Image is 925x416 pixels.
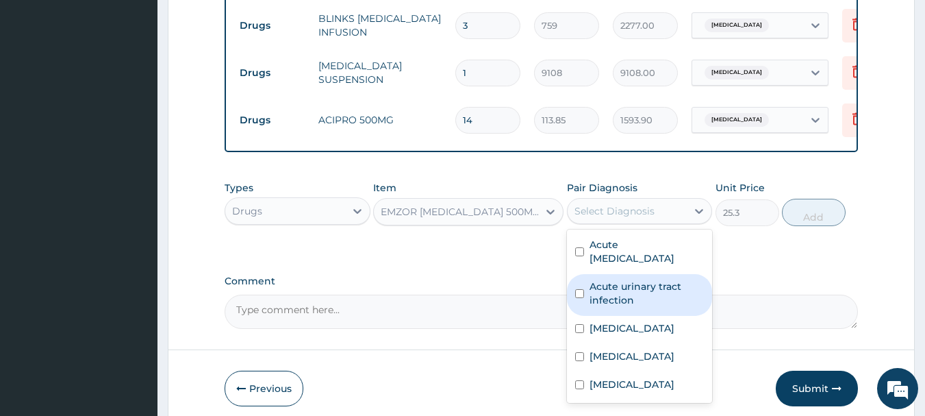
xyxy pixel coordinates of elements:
textarea: Type your message and hit 'Enter' [7,273,261,321]
div: Minimize live chat window [225,7,257,40]
button: Submit [776,371,858,406]
label: [MEDICAL_DATA] [590,321,674,335]
label: Pair Diagnosis [567,181,637,195]
label: Unit Price [715,181,765,195]
td: BLINKS [MEDICAL_DATA] INFUSION [312,5,448,46]
button: Add [782,199,846,226]
label: [MEDICAL_DATA] [590,378,674,391]
div: Select Diagnosis [574,204,655,218]
span: [MEDICAL_DATA] [705,66,769,79]
label: Acute [MEDICAL_DATA] [590,238,705,265]
label: Acute urinary tract infection [590,280,705,307]
label: Types [225,182,253,194]
span: [MEDICAL_DATA] [705,19,769,32]
div: Drugs [232,204,262,218]
span: We're online! [79,122,189,260]
td: Drugs [233,60,312,86]
label: Item [373,181,396,195]
label: Comment [225,276,859,287]
td: Drugs [233,108,312,133]
div: EMZOR [MEDICAL_DATA] 500MG [381,205,540,219]
td: [MEDICAL_DATA] SUSPENSION [312,52,448,93]
span: [MEDICAL_DATA] [705,113,769,127]
button: Previous [225,371,303,406]
img: d_794563401_company_1708531726252_794563401 [25,69,55,103]
td: ACIPRO 500MG [312,106,448,134]
label: [MEDICAL_DATA] [590,350,674,363]
td: Drugs [233,13,312,38]
div: Chat with us now [71,77,230,95]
